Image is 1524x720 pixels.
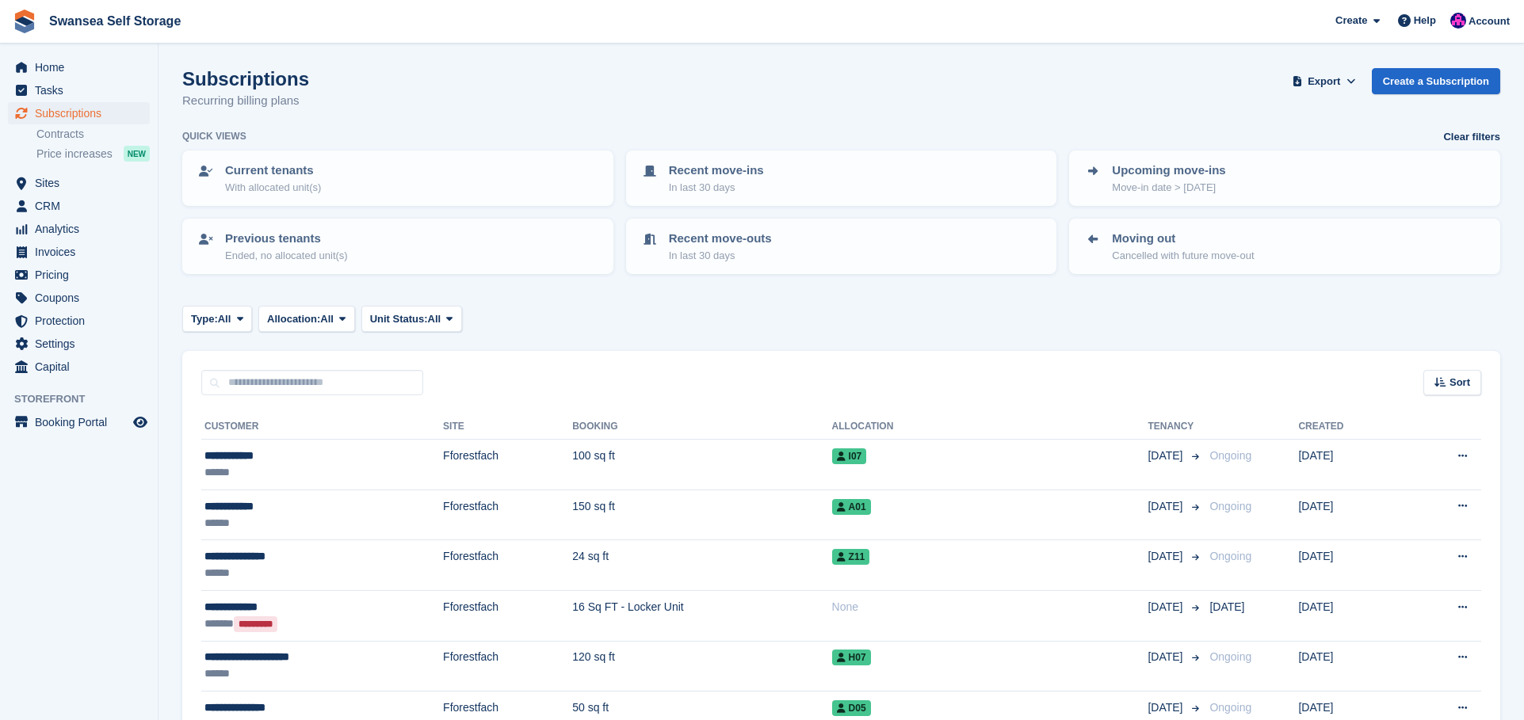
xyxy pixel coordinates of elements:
a: menu [8,241,150,263]
span: Help [1414,13,1436,29]
a: Moving out Cancelled with future move-out [1071,220,1499,272]
td: Fforestfach [443,590,572,641]
a: menu [8,195,150,217]
div: None [832,599,1148,615]
span: Ongoing [1209,701,1251,714]
span: Ongoing [1209,550,1251,562]
span: All [218,311,231,327]
span: [DATE] [1209,600,1244,613]
a: menu [8,411,150,433]
span: All [320,311,334,327]
p: Current tenants [225,162,321,180]
span: Sort [1450,375,1470,390]
a: menu [8,172,150,194]
span: Ongoing [1209,500,1251,512]
span: All [428,311,441,327]
span: [DATE] [1148,699,1186,716]
a: menu [8,310,150,332]
span: H07 [832,650,871,665]
p: Recurring billing plans [182,92,309,110]
span: Coupons [35,287,130,309]
p: Recent move-ins [669,162,764,180]
a: menu [8,218,150,240]
p: In last 30 days [669,180,764,196]
span: Subscriptions [35,102,130,124]
a: menu [8,287,150,309]
span: Settings [35,333,130,355]
img: stora-icon-8386f47178a22dfd0bd8f6a31ec36ba5ce8667c1dd55bd0f319d3a0aa187defe.svg [13,10,36,33]
span: [DATE] [1148,599,1186,615]
a: Create a Subscription [1372,68,1500,94]
a: Current tenants With allocated unit(s) [184,152,612,204]
p: In last 30 days [669,248,772,264]
a: menu [8,56,150,78]
p: Moving out [1112,230,1254,248]
span: I07 [832,448,867,464]
a: menu [8,333,150,355]
th: Tenancy [1148,414,1203,440]
a: Upcoming move-ins Move-in date > [DATE] [1071,152,1499,204]
span: Sites [35,172,130,194]
h1: Subscriptions [182,68,309,90]
button: Type: All [182,306,252,332]
span: Z11 [832,549,870,565]
td: [DATE] [1298,641,1404,691]
th: Site [443,414,572,440]
img: Donna Davies [1450,13,1466,29]
span: Analytics [35,218,130,240]
span: Price increases [36,147,113,162]
span: Storefront [14,391,158,407]
span: [DATE] [1148,498,1186,515]
span: Pricing [35,264,130,286]
p: Previous tenants [225,230,348,248]
td: 100 sq ft [572,440,831,490]
h6: Quick views [182,129,246,143]
span: CRM [35,195,130,217]
span: Ongoing [1209,449,1251,462]
td: [DATE] [1298,440,1404,490]
a: menu [8,356,150,378]
span: Ongoing [1209,650,1251,663]
span: Capital [35,356,130,378]
td: Fforestfach [443,440,572,490]
span: Unit Status: [370,311,428,327]
span: Booking Portal [35,411,130,433]
a: Swansea Self Storage [43,8,187,34]
span: Create [1335,13,1367,29]
span: [DATE] [1148,649,1186,665]
span: Protection [35,310,130,332]
td: [DATE] [1298,590,1404,641]
th: Customer [201,414,443,440]
a: Price increases NEW [36,145,150,162]
th: Booking [572,414,831,440]
td: Fforestfach [443,641,572,691]
th: Created [1298,414,1404,440]
a: Contracts [36,127,150,142]
a: Recent move-ins In last 30 days [628,152,1056,204]
span: D05 [832,700,871,716]
button: Unit Status: All [361,306,462,332]
span: [DATE] [1148,448,1186,464]
p: Cancelled with future move-out [1112,248,1254,264]
span: Tasks [35,79,130,101]
td: 16 Sq FT - Locker Unit [572,590,831,641]
td: 24 sq ft [572,540,831,591]
span: Type: [191,311,218,327]
span: Account [1469,13,1510,29]
div: NEW [124,146,150,162]
td: 120 sq ft [572,641,831,691]
p: With allocated unit(s) [225,180,321,196]
p: Recent move-outs [669,230,772,248]
a: menu [8,102,150,124]
a: menu [8,79,150,101]
td: 150 sq ft [572,490,831,540]
p: Upcoming move-ins [1112,162,1225,180]
button: Allocation: All [258,306,355,332]
span: Allocation: [267,311,320,327]
a: Clear filters [1443,129,1500,145]
span: Export [1308,74,1340,90]
td: Fforestfach [443,490,572,540]
th: Allocation [832,414,1148,440]
span: [DATE] [1148,548,1186,565]
a: Recent move-outs In last 30 days [628,220,1056,272]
